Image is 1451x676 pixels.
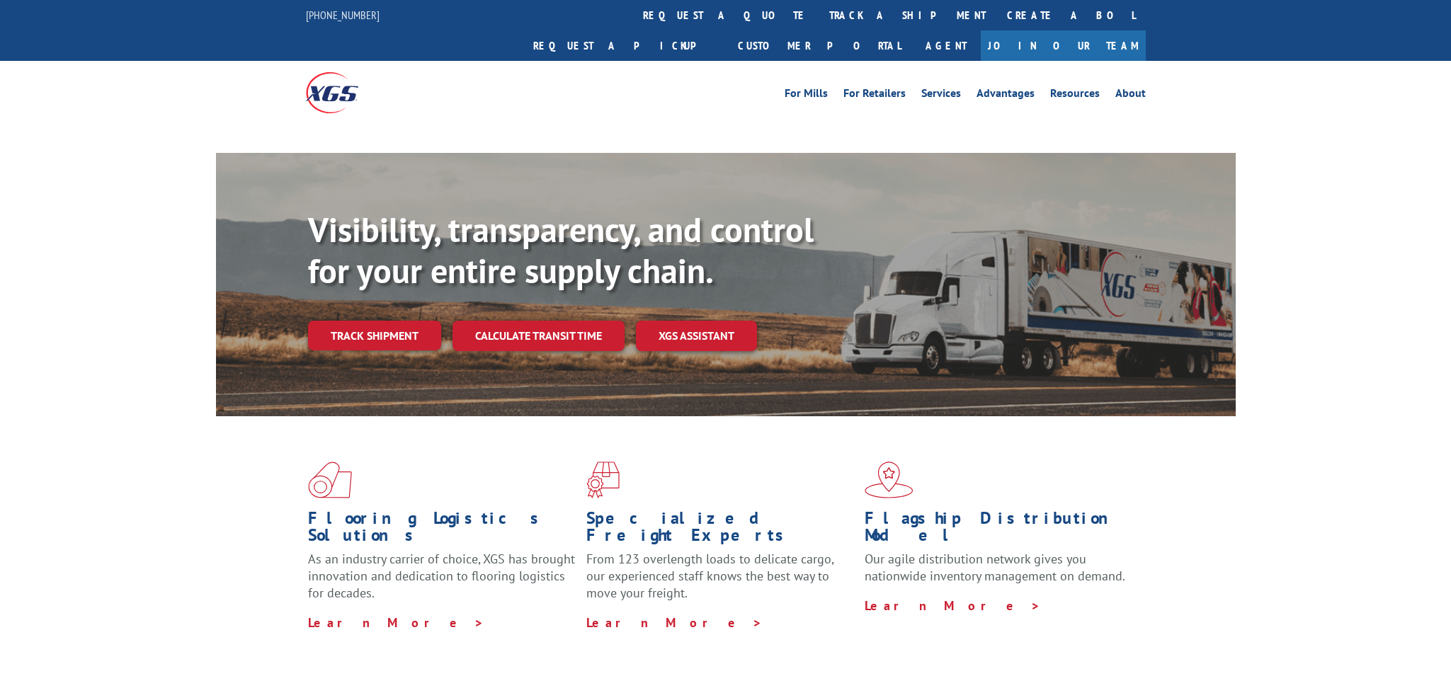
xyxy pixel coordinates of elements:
span: As an industry carrier of choice, XGS has brought innovation and dedication to flooring logistics... [308,551,575,601]
a: Request a pickup [523,30,727,61]
a: [PHONE_NUMBER] [306,8,380,22]
a: Advantages [977,88,1035,103]
h1: Flagship Distribution Model [865,510,1132,551]
img: xgs-icon-flagship-distribution-model-red [865,462,914,498]
img: xgs-icon-total-supply-chain-intelligence-red [308,462,352,498]
a: Calculate transit time [453,321,625,351]
h1: Specialized Freight Experts [586,510,854,551]
a: Customer Portal [727,30,911,61]
a: Agent [911,30,981,61]
h1: Flooring Logistics Solutions [308,510,576,551]
p: From 123 overlength loads to delicate cargo, our experienced staff knows the best way to move you... [586,551,854,614]
a: Join Our Team [981,30,1146,61]
a: Track shipment [308,321,441,350]
a: Learn More > [308,614,484,631]
a: XGS ASSISTANT [636,321,757,351]
span: Our agile distribution network gives you nationwide inventory management on demand. [865,551,1125,584]
img: xgs-icon-focused-on-flooring-red [586,462,620,498]
b: Visibility, transparency, and control for your entire supply chain. [308,207,814,292]
a: For Mills [785,88,828,103]
a: Learn More > [865,597,1041,614]
a: Resources [1050,88,1100,103]
a: Services [921,88,961,103]
a: Learn More > [586,614,763,631]
a: For Retailers [843,88,906,103]
a: About [1115,88,1146,103]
